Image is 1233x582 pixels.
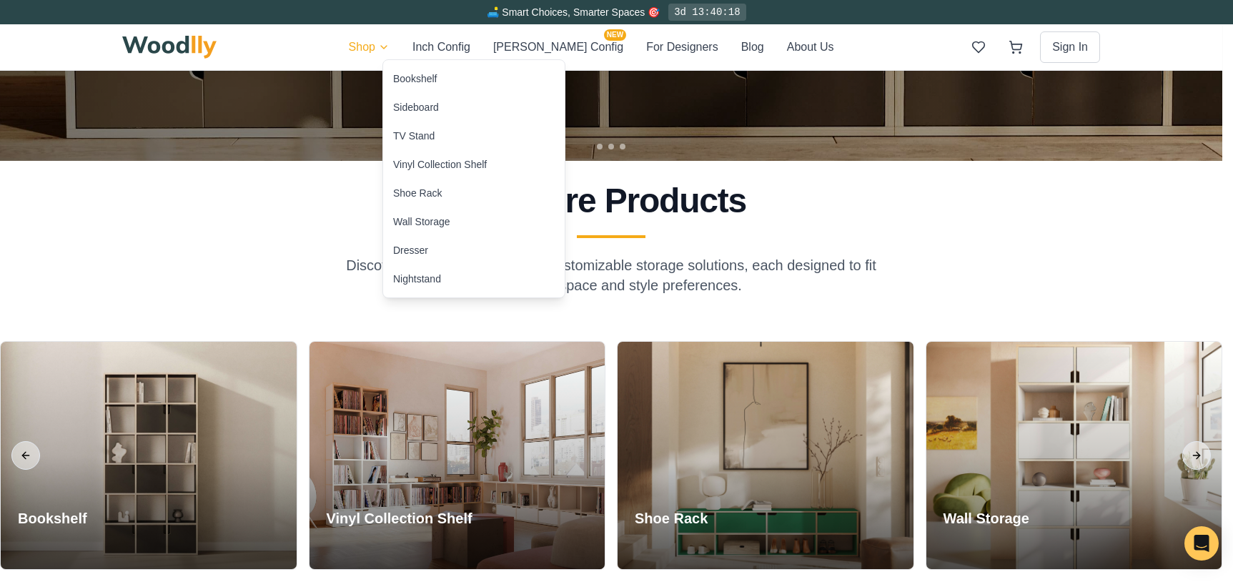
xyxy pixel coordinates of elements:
div: Sideboard [393,100,439,114]
div: Nightstand [393,272,441,286]
div: TV Stand [393,129,435,143]
div: Shop [382,59,565,298]
div: Bookshelf [393,71,437,86]
div: Wall Storage [393,214,450,229]
div: Vinyl Collection Shelf [393,157,487,172]
div: Shoe Rack [393,186,442,200]
div: Dresser [393,243,428,257]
